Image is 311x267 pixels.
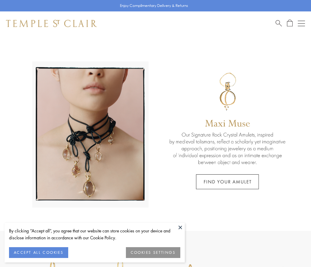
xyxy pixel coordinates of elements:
p: Enjoy Complimentary Delivery & Returns [120,3,188,9]
div: By clicking “Accept all”, you agree that our website can store cookies on your device and disclos... [9,227,180,241]
img: Temple St. Clair [6,20,97,27]
button: ACCEPT ALL COOKIES [9,247,68,258]
button: Open navigation [298,20,305,27]
a: Search [276,20,282,27]
button: COOKIES SETTINGS [126,247,180,258]
a: Open Shopping Bag [287,20,293,27]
